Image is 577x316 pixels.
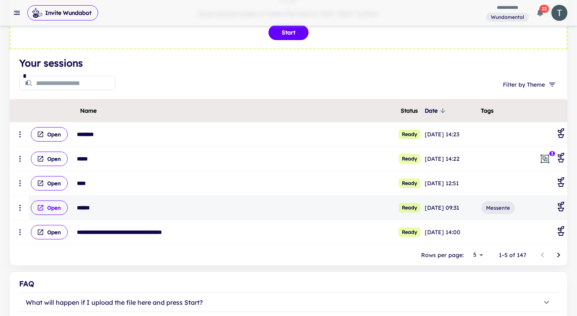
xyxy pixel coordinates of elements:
[549,150,556,157] span: 3
[556,153,566,165] div: Coaching
[31,225,68,239] button: Open
[10,99,567,245] div: scrollable content
[19,278,558,290] div: FAQ
[532,5,548,21] button: 13
[31,201,68,215] button: Open
[268,25,309,40] button: Start
[481,204,515,212] span: Messente
[421,251,464,259] p: Rows per page:
[423,171,479,196] td: [DATE] 12:51
[31,152,68,166] button: Open
[19,56,558,70] h4: Your sessions
[399,227,420,237] span: Ready
[539,5,549,13] span: 13
[27,5,98,20] button: Invite Wundabot
[551,5,567,21] img: photoURL
[556,128,566,140] div: Coaching
[31,176,68,190] button: Open
[556,177,566,189] div: Coaching
[499,251,527,259] p: 1–5 of 147
[423,122,479,147] td: [DATE] 14:23
[399,178,420,188] span: Ready
[423,196,479,220] td: [DATE] 09:31
[399,130,420,139] span: Ready
[486,12,529,22] span: You are a member of this workspace. Contact your workspace owner for assistance.
[31,127,68,142] button: Open
[500,77,558,92] button: Filter by Theme
[423,220,479,245] td: [DATE] 14:00
[481,106,494,115] span: Tags
[26,298,203,307] p: What will happen if I upload the file here and press Start?
[538,152,552,166] span: In 3 cohorts
[488,14,527,21] span: Wundamental
[551,247,567,263] button: Go to next page
[556,226,566,238] div: Coaching
[27,5,98,21] span: Invite Wundabot to record a meeting
[399,154,420,164] span: Ready
[80,106,97,115] span: Name
[423,147,479,171] td: [DATE] 14:22
[19,293,558,312] button: What will happen if I upload the file here and press Start?
[399,203,420,213] span: Ready
[556,202,566,214] div: Coaching
[467,249,486,261] div: 5
[425,106,448,115] span: Date
[401,106,418,115] span: Status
